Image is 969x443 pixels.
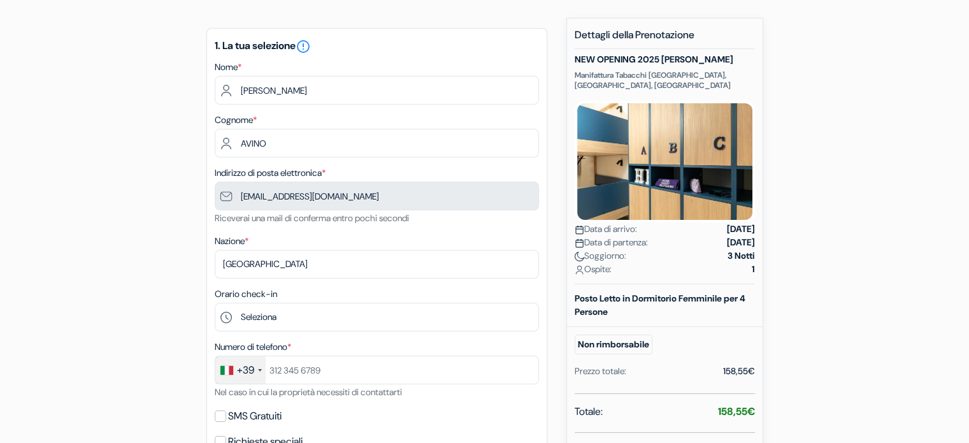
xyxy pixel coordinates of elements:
small: Nel caso in cui la proprietà necessiti di contattarti [215,386,402,398]
img: user_icon.svg [575,265,584,275]
label: Orario check-in [215,287,277,301]
span: Totale: [575,404,603,419]
img: calendar.svg [575,238,584,248]
label: Indirizzo di posta elettronica [215,166,326,180]
div: Prezzo totale: [575,365,626,378]
label: Numero di telefono [215,340,291,354]
label: Cognome [215,113,257,127]
input: Inserisci il tuo indirizzo email [215,182,539,210]
label: SMS Gratuiti [228,407,282,425]
b: Posto Letto in Dormitorio Femminile per 4 Persone [575,293,745,317]
label: Nome [215,61,241,74]
a: error_outline [296,39,311,52]
strong: 1 [752,263,755,276]
strong: 158,55€ [718,405,755,418]
small: Riceverai una mail di conferma entro pochi secondi [215,212,409,224]
img: calendar.svg [575,225,584,235]
h5: NEW OPENING 2025 [PERSON_NAME] [575,54,755,65]
span: Data di partenza: [575,236,648,249]
div: 158,55€ [723,365,755,378]
span: Data di arrivo: [575,222,637,236]
h5: 1. La tua selezione [215,39,539,54]
div: Italy (Italia): +39 [215,356,266,384]
input: 312 345 6789 [215,356,539,384]
strong: [DATE] [727,222,755,236]
p: Manifattura Tabacchi [GEOGRAPHIC_DATA], [GEOGRAPHIC_DATA], [GEOGRAPHIC_DATA] [575,70,755,91]
span: Soggiorno: [575,249,626,263]
div: +39 [237,363,254,378]
strong: 3 Notti [728,249,755,263]
input: Inserisci il nome [215,76,539,105]
h5: Dettagli della Prenotazione [575,29,755,49]
label: Nazione [215,235,248,248]
span: Ospite: [575,263,612,276]
input: Inserisci il cognome [215,129,539,157]
strong: [DATE] [727,236,755,249]
small: Non rimborsabile [575,335,652,354]
i: error_outline [296,39,311,54]
img: moon.svg [575,252,584,261]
